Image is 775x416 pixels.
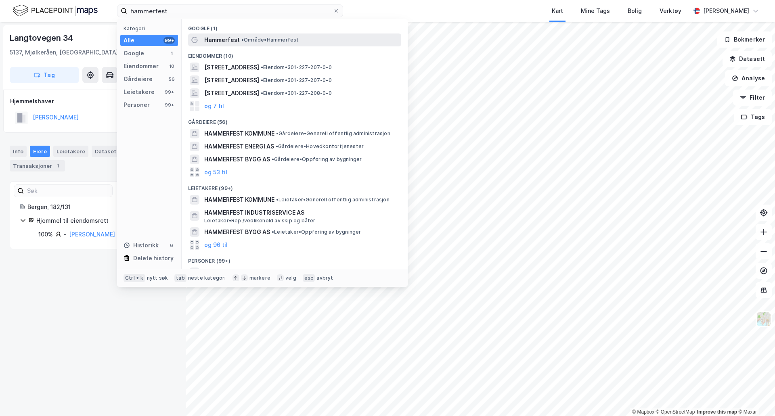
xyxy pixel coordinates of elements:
[168,50,175,56] div: 1
[182,19,408,33] div: Google (1)
[725,70,772,86] button: Analyse
[204,167,227,177] button: og 53 til
[124,48,144,58] div: Google
[147,275,168,281] div: nytt søk
[204,75,259,85] span: [STREET_ADDRESS]
[581,6,610,16] div: Mine Tags
[261,77,263,83] span: •
[10,96,176,106] div: Hjemmelshaver
[723,51,772,67] button: Datasett
[127,5,333,17] input: Søk på adresse, matrikkel, gårdeiere, leietakere eller personer
[276,143,364,150] span: Gårdeiere • Hovedkontortjenester
[124,25,178,31] div: Kategori
[38,230,53,239] div: 100%
[182,46,408,61] div: Eiendommer (10)
[656,409,695,415] a: OpenStreetMap
[276,197,390,203] span: Leietaker • Generell offentlig administrasjon
[10,67,79,83] button: Tag
[552,6,563,16] div: Kart
[30,146,50,157] div: Eiere
[276,130,390,137] span: Gårdeiere • Generell offentlig administrasjon
[10,146,27,157] div: Info
[204,195,274,205] span: HAMMERFEST KOMMUNE
[204,217,316,224] span: Leietaker • Rep./vedlikehold av skip og båter
[204,240,228,250] button: og 96 til
[276,130,279,136] span: •
[703,6,749,16] div: [PERSON_NAME]
[272,229,361,235] span: Leietaker • Oppføring av bygninger
[717,31,772,48] button: Bokmerker
[628,6,642,16] div: Bolig
[249,275,270,281] div: markere
[276,143,278,149] span: •
[261,64,263,70] span: •
[10,31,75,44] div: Langtovegen 34
[272,156,362,163] span: Gårdeiere • Oppføring av bygninger
[272,229,274,235] span: •
[272,156,274,162] span: •
[124,100,150,110] div: Personer
[54,162,62,170] div: 1
[285,275,296,281] div: velg
[734,109,772,125] button: Tags
[163,37,175,44] div: 99+
[174,274,186,282] div: tab
[168,76,175,82] div: 56
[204,101,224,111] button: og 7 til
[241,37,299,43] span: Område • Hammerfest
[13,4,98,18] img: logo.f888ab2527a4732fd821a326f86c7f29.svg
[204,142,274,151] span: HAMMERFEST ENERGI AS
[261,90,263,96] span: •
[182,179,408,193] div: Leietakere (99+)
[261,90,332,96] span: Eiendom • 301-227-208-0-0
[756,311,771,327] img: Z
[168,63,175,69] div: 10
[10,160,65,171] div: Transaksjoner
[53,146,88,157] div: Leietakere
[303,274,315,282] div: esc
[182,113,408,127] div: Gårdeiere (56)
[632,409,654,415] a: Mapbox
[316,275,333,281] div: avbryt
[204,268,291,277] span: MALIN*PIKE HAMMERFESTRØM
[163,102,175,108] div: 99+
[163,89,175,95] div: 99+
[168,242,175,249] div: 6
[204,208,398,217] span: HAMMERFEST INDUSTRISERVICE AS
[204,88,259,98] span: [STREET_ADDRESS]
[182,251,408,266] div: Personer (99+)
[124,274,145,282] div: Ctrl + k
[24,185,112,197] input: Søk
[36,216,166,226] div: Hjemmel til eiendomsrett
[92,146,122,157] div: Datasett
[241,37,244,43] span: •
[261,77,332,84] span: Eiendom • 301-227-207-0-0
[204,63,259,72] span: [STREET_ADDRESS]
[261,64,332,71] span: Eiendom • 301-227-207-0-0
[133,253,174,263] div: Delete history
[124,74,153,84] div: Gårdeiere
[204,227,270,237] span: HAMMERFEST BYGG AS
[204,35,240,45] span: Hammerfest
[10,48,118,57] div: 5137, Mjølkeråen, [GEOGRAPHIC_DATA]
[204,129,274,138] span: HAMMERFEST KOMMUNE
[735,377,775,416] iframe: Chat Widget
[697,409,737,415] a: Improve this map
[188,275,226,281] div: neste kategori
[64,230,67,239] div: -
[27,202,166,212] div: Bergen, 182/131
[735,377,775,416] div: Kontrollprogram for chat
[733,90,772,106] button: Filter
[660,6,681,16] div: Verktøy
[276,197,279,203] span: •
[124,36,134,45] div: Alle
[124,61,159,71] div: Eiendommer
[124,87,155,97] div: Leietakere
[69,231,115,238] a: [PERSON_NAME]
[124,240,159,250] div: Historikk
[204,155,270,164] span: HAMMERFEST BYGG AS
